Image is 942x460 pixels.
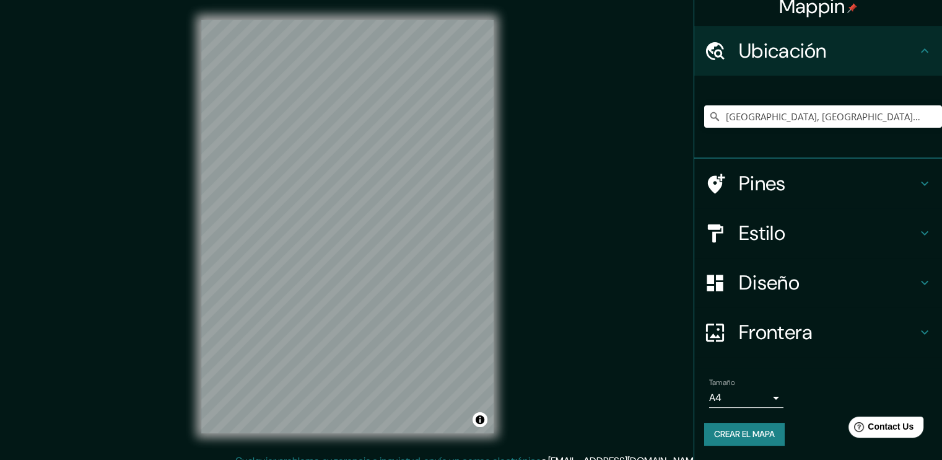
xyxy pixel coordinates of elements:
iframe: Help widget launcher [832,412,928,446]
input: Elige tu ciudad o área [704,105,942,128]
h4: Frontera [739,320,917,345]
button: Alternar atribución [473,412,487,427]
canvas: Mapa [201,20,494,433]
h4: Diseño [739,270,917,295]
h4: Ubicación [739,38,917,63]
label: Tamaño [709,378,735,388]
div: Diseño [694,258,942,307]
div: Estilo [694,208,942,258]
div: Ubicación [694,26,942,76]
div: Pines [694,159,942,208]
h4: Estilo [739,221,917,245]
div: Frontera [694,307,942,357]
div: A4 [709,388,783,408]
button: Crear el mapa [704,423,785,446]
font: Crear el mapa [714,427,775,442]
h4: Pines [739,171,917,196]
img: pin-icon.png [847,3,857,13]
